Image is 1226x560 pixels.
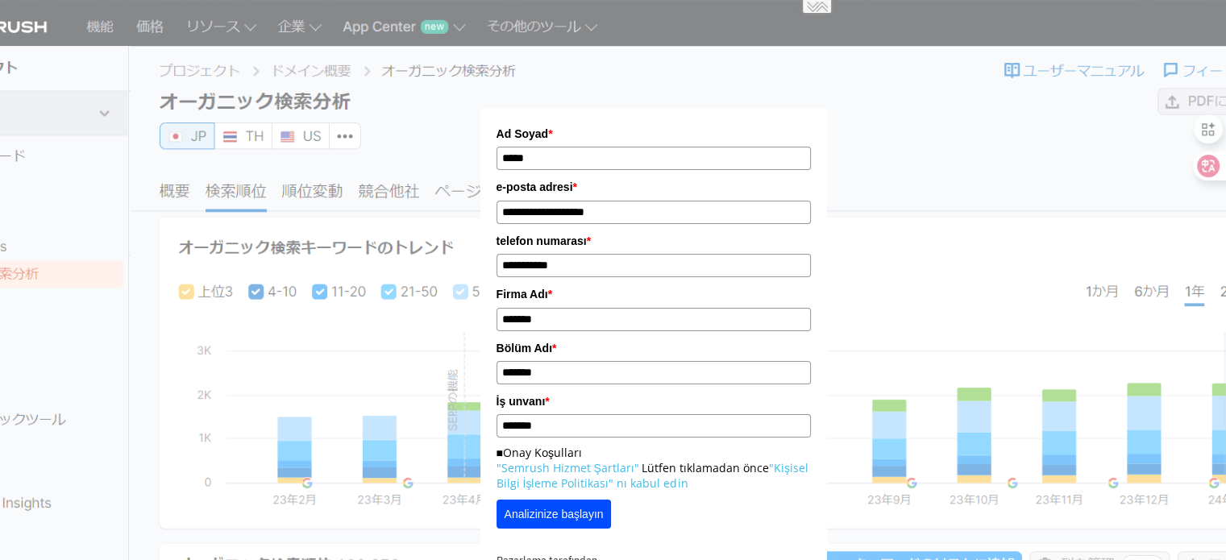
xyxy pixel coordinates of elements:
[497,234,587,247] font: telefon numarası
[642,460,769,475] font: Lütfen tıklamadan önce
[497,127,549,140] font: Ad Soyad
[497,500,612,529] button: Analizinize başlayın
[497,460,808,491] a: "Kişisel Bilgi İşleme Politikası" nı kabul edin
[497,395,546,408] font: İş unvanı
[505,508,604,521] font: Analizinize başlayın
[497,460,639,475] a: "Semrush Hizmet Şartları"
[497,445,582,460] font: ■Onay Koşulları
[497,180,573,193] font: e-posta adresi
[497,288,548,301] font: Firma Adı
[497,342,552,355] font: Bölüm Adı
